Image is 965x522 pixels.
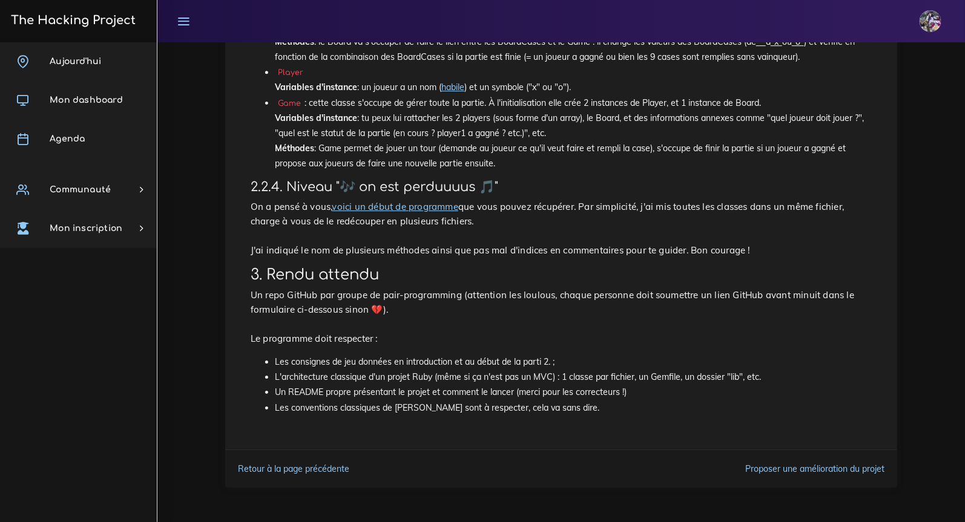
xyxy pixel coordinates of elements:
[275,82,357,93] strong: Variables d'instance
[275,113,357,123] strong: Variables d'instance
[275,96,872,172] li: : cette classe s'occupe de gérer toute la partie. À l'initialisation elle crée 2 instances de Pla...
[251,200,872,258] p: On a pensé à vous, que vous pouvez récupérer. Par simplicité, j'ai mis toutes les classes dans un...
[50,224,122,233] span: Mon inscription
[50,96,123,105] span: Mon dashboard
[275,36,314,47] strong: Méthodes
[50,134,85,143] span: Agenda
[251,266,872,284] h2: 3. Rendu attendu
[275,97,305,109] code: Game
[238,463,349,474] a: Retour à la page précédente
[771,36,782,47] u: "x"
[332,201,458,212] a: voici un début de programme
[50,57,101,66] span: Aujourd'hui
[50,185,111,194] span: Communauté
[441,82,464,93] a: habile
[792,36,804,47] u: "o"
[920,10,941,32] img: eg54bupqcshyolnhdacp.jpg
[756,36,766,47] u: " "
[745,463,884,474] a: Proposer une amélioration du projet
[275,67,307,79] code: Player
[275,143,314,154] strong: Méthodes
[7,14,136,27] h3: The Hacking Project
[275,385,872,400] li: Un README propre présentant le projet et comment le lancer (merci pour les correcteurs !)
[275,65,872,95] li: : un joueur a un nom ( ) et un symbole ("x" ou "o").
[275,370,872,385] li: L'architecture classique d'un projet Ruby (même si ça n'est pas un MVC) : 1 classe par fichier, u...
[275,400,872,416] li: Les conventions classiques de [PERSON_NAME] sont à respecter, cela va sans dire.
[251,180,872,195] h3: 2.2.4. Niveau "🎶 on est perduuuus 🎵"
[251,288,872,346] p: Un repo GitHub par groupe de pair-programming (attention les loulous, chaque personne doit soumet...
[275,354,872,370] li: Les consignes de jeu données en introduction et au début de la parti 2. ;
